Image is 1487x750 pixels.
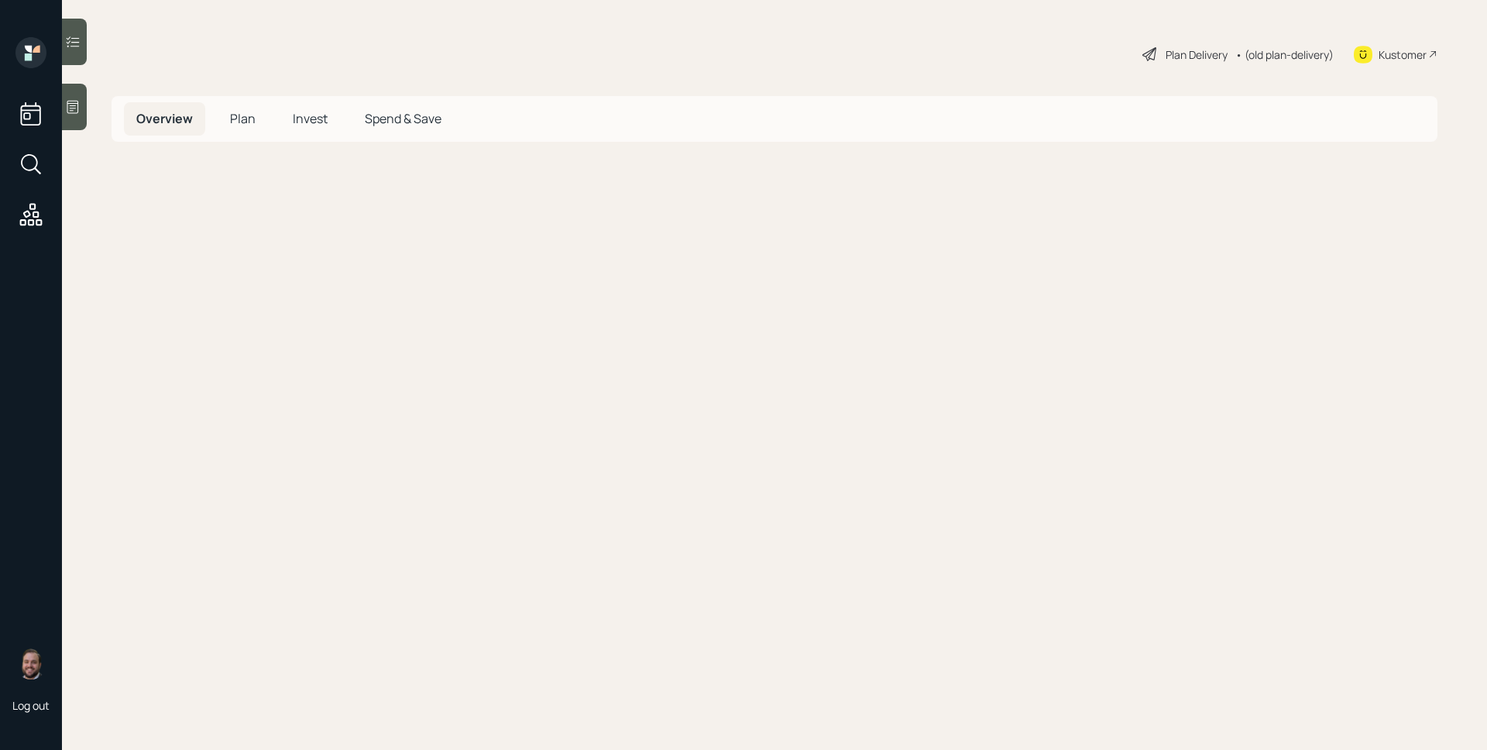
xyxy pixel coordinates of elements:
[12,698,50,713] div: Log out
[1166,46,1228,63] div: Plan Delivery
[1379,46,1427,63] div: Kustomer
[293,110,328,127] span: Invest
[136,110,193,127] span: Overview
[15,649,46,679] img: james-distasi-headshot.png
[230,110,256,127] span: Plan
[365,110,441,127] span: Spend & Save
[1235,46,1334,63] div: • (old plan-delivery)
